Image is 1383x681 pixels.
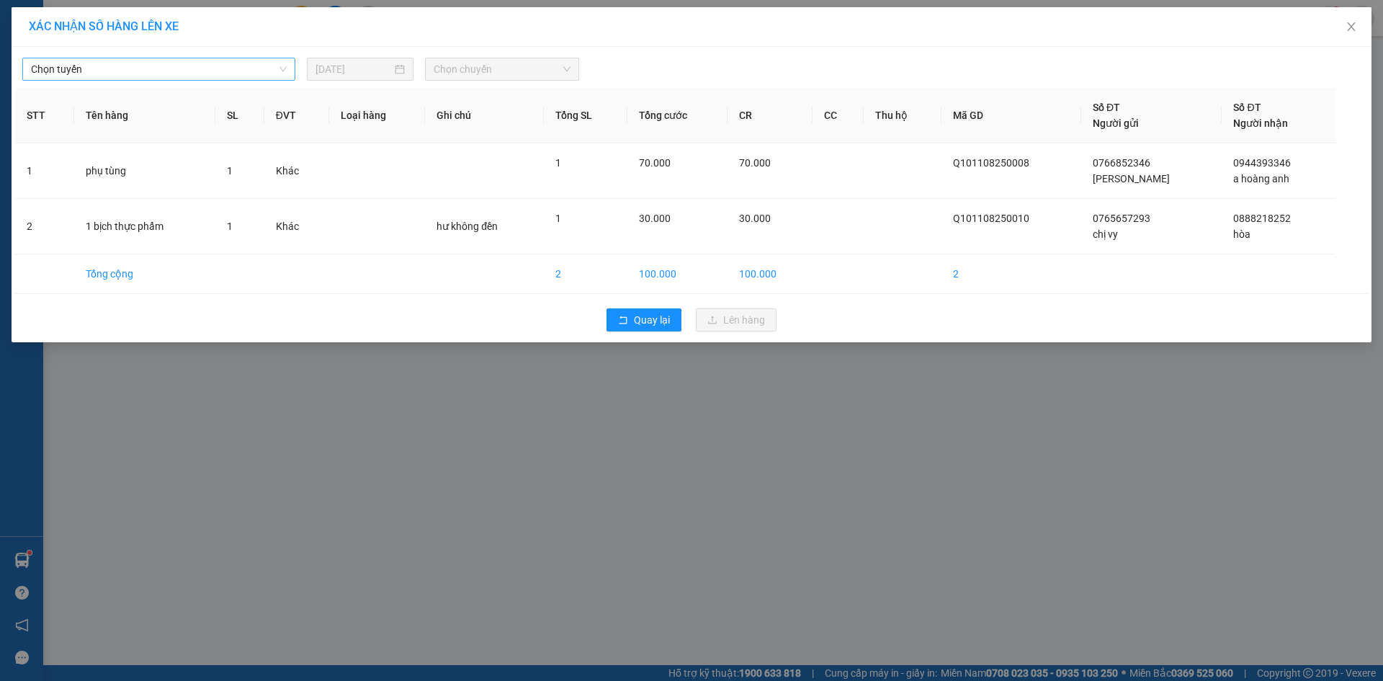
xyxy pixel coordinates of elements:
[1331,7,1371,48] button: Close
[1093,228,1118,240] span: chị vy
[437,221,498,232] span: hư không đền
[739,213,771,224] span: 30.000
[264,88,329,143] th: ĐVT
[329,88,426,143] th: Loại hàng
[813,88,863,143] th: CC
[639,213,671,224] span: 30.000
[941,254,1081,294] td: 2
[555,213,561,224] span: 1
[434,58,570,80] span: Chọn chuyến
[74,254,216,294] td: Tổng cộng
[1093,117,1139,129] span: Người gửi
[607,308,681,331] button: rollbackQuay lại
[425,88,543,143] th: Ghi chú
[15,88,74,143] th: STT
[264,143,329,199] td: Khác
[227,165,233,177] span: 1
[544,254,628,294] td: 2
[639,157,671,169] span: 70.000
[1233,102,1261,113] span: Số ĐT
[941,88,1081,143] th: Mã GD
[227,221,233,232] span: 1
[74,143,216,199] td: phụ tùng
[739,157,771,169] span: 70.000
[618,315,628,326] span: rollback
[864,88,941,143] th: Thu hộ
[953,213,1029,224] span: Q101108250010
[74,88,216,143] th: Tên hàng
[1346,21,1357,32] span: close
[74,199,216,254] td: 1 bịch thực phẩm
[15,143,74,199] td: 1
[1093,102,1120,113] span: Số ĐT
[1093,173,1170,184] span: [PERSON_NAME]
[1233,117,1288,129] span: Người nhận
[1233,213,1291,224] span: 0888218252
[953,157,1029,169] span: Q101108250008
[1093,157,1150,169] span: 0766852346
[728,254,813,294] td: 100.000
[544,88,628,143] th: Tổng SL
[728,88,813,143] th: CR
[31,58,287,80] span: Chọn tuyến
[627,88,728,143] th: Tổng cước
[627,254,728,294] td: 100.000
[264,199,329,254] td: Khác
[315,61,392,77] input: 11/08/2025
[1093,213,1150,224] span: 0765657293
[1233,173,1289,184] span: a hoàng anh
[29,19,179,33] span: XÁC NHẬN SỐ HÀNG LÊN XE
[1233,157,1291,169] span: 0944393346
[1233,228,1250,240] span: hòa
[634,312,670,328] span: Quay lại
[215,88,264,143] th: SL
[555,157,561,169] span: 1
[15,199,74,254] td: 2
[696,308,776,331] button: uploadLên hàng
